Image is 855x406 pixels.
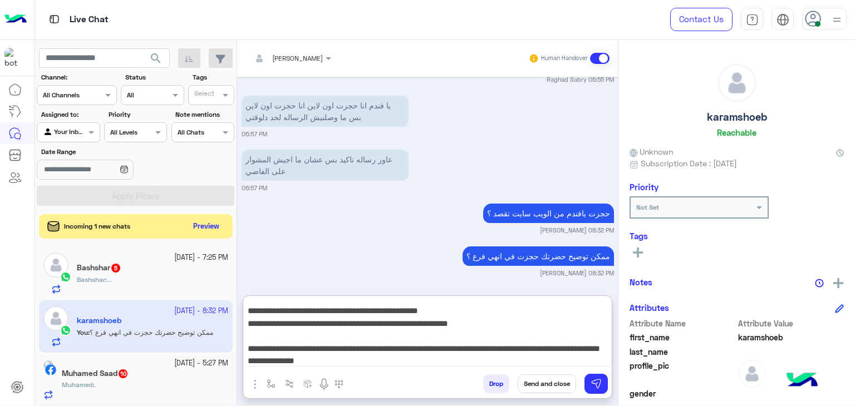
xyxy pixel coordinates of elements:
[107,275,112,284] span: ...
[777,13,789,26] img: tab
[119,369,127,378] span: 10
[303,379,312,388] img: create order
[636,203,659,211] b: Not Set
[833,278,843,288] img: add
[77,263,121,273] h5: Bashshar
[125,72,183,82] label: Status
[193,72,233,82] label: Tags
[630,388,736,399] span: gender
[630,303,669,313] h6: Attributes
[738,318,844,329] span: Attribute Value
[193,88,214,101] div: Select
[62,380,94,389] b: :
[77,275,105,284] span: Bashshar
[4,8,27,31] img: Logo
[109,110,166,120] label: Priority
[149,52,163,65] span: search
[630,318,736,329] span: Attribute Name
[62,369,129,378] h5: Muhamed Saad
[242,184,267,192] small: 06:57 PM
[630,360,736,385] span: profile_pic
[60,271,71,283] img: WhatsApp
[738,360,766,388] img: defaultAdmin.png
[174,358,228,369] small: [DATE] - 5:27 PM
[70,12,109,27] p: Live Chat
[175,110,233,120] label: Note mentions
[37,186,234,206] button: Apply Filters
[267,379,276,388] img: select flow
[111,264,120,273] span: 5
[591,378,602,389] img: send message
[64,221,130,231] span: Incoming 1 new chats
[242,96,409,127] p: 13/10/2025, 6:57 PM
[463,246,614,266] p: 13/10/2025, 8:32 PM
[41,72,116,82] label: Channel:
[630,346,736,358] span: last_name
[738,331,844,343] span: karamshoeb
[281,374,299,393] button: Trigger scenario
[41,110,99,120] label: Assigned to:
[783,362,822,400] img: hulul-logo.png
[142,48,170,72] button: search
[630,331,736,343] span: first_name
[77,275,107,284] b: :
[299,374,317,393] button: create order
[630,182,659,192] h6: Priority
[242,130,267,138] small: 06:57 PM
[242,150,409,181] p: 13/10/2025, 6:57 PM
[830,13,844,27] img: profile
[746,13,759,26] img: tab
[335,380,343,389] img: make a call
[317,378,331,391] img: send voice note
[248,378,262,391] img: send attachment
[815,279,824,288] img: notes
[174,252,228,263] small: [DATE] - 7:25 PM
[547,75,614,84] small: Raghad Sabry 06:55 PM
[189,219,224,235] button: Preview
[741,8,763,31] a: tab
[738,388,844,399] span: null
[630,146,673,157] span: Unknown
[540,269,614,278] small: [PERSON_NAME] 08:32 PM
[707,111,767,123] h5: karamshoeb
[45,364,56,375] img: Facebook
[4,48,24,68] img: 1403182699927242
[272,54,323,62] span: [PERSON_NAME]
[47,12,61,26] img: tab
[718,64,756,102] img: defaultAdmin.png
[670,8,733,31] a: Contact Us
[41,147,166,157] label: Date Range
[62,380,92,389] span: Muhamed
[541,54,588,63] small: Human Handover
[94,380,96,389] span: .
[641,157,737,169] span: Subscription Date : [DATE]
[483,374,509,393] button: Drop
[285,379,294,388] img: Trigger scenario
[483,204,614,223] p: 13/10/2025, 8:32 PM
[262,374,281,393] button: select flow
[43,252,68,278] img: defaultAdmin.png
[540,226,614,235] small: [PERSON_NAME] 08:32 PM
[630,277,652,287] h6: Notes
[630,231,844,241] h6: Tags
[518,374,576,393] button: Send and close
[43,360,53,370] img: picture
[717,127,756,137] h6: Reachable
